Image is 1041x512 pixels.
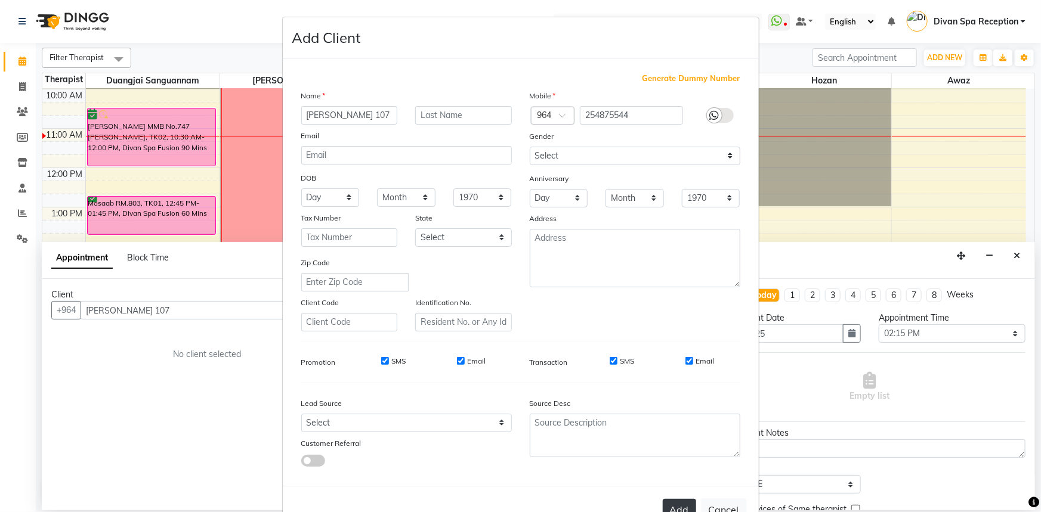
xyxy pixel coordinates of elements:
label: State [415,213,433,224]
input: Tax Number [301,228,398,247]
label: Lead Source [301,398,342,409]
input: Client Code [301,313,398,331]
label: Address [530,213,557,224]
label: Source Desc [530,398,571,409]
h4: Add Client [292,27,361,48]
label: DOB [301,173,317,184]
label: Promotion [301,357,336,368]
label: Mobile [530,91,556,101]
label: Gender [530,131,554,142]
input: Email [301,146,512,165]
label: Email [301,131,320,141]
label: Name [301,91,326,101]
label: SMS [391,356,406,367]
label: Identification No. [415,297,471,308]
label: Tax Number [301,213,341,224]
span: Generate Dummy Number [642,73,740,85]
input: Last Name [415,106,512,125]
input: Enter Zip Code [301,273,409,291]
label: Customer Referral [301,438,362,449]
label: Email [467,356,486,367]
label: Email [696,356,714,367]
label: Client Code [301,297,339,308]
label: Transaction [530,357,568,368]
label: Zip Code [301,257,330,268]
label: Anniversary [530,173,569,184]
label: SMS [620,356,634,367]
input: Resident No. or Any Id [415,313,512,331]
input: Mobile [580,106,683,125]
input: First Name [301,106,398,125]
